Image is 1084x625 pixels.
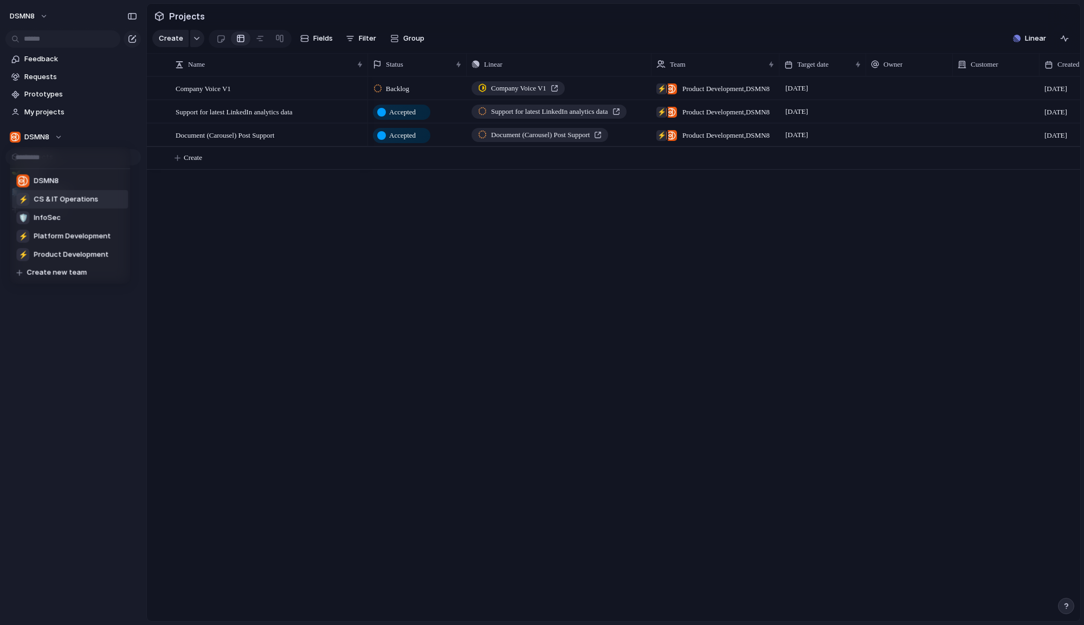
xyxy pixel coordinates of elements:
[27,267,87,278] span: Create new team
[16,248,29,261] div: ⚡
[34,212,61,223] span: InfoSec
[34,176,59,186] span: DSMN8
[16,211,29,224] div: 🛡
[16,193,29,206] div: ⚡
[16,230,29,243] div: ⚡
[34,249,108,260] span: Product Development
[34,194,98,205] span: CS & IT Operations
[34,231,111,242] span: Platform Development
